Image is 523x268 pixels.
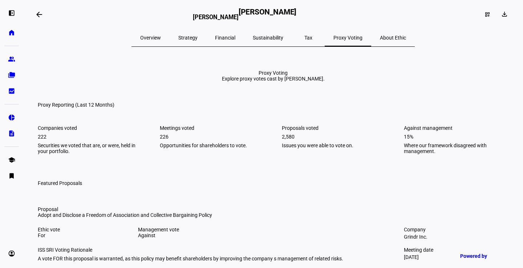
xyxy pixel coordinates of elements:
[160,125,264,131] div: Meetings voted
[8,71,15,79] eth-mat-symbol: folder_copy
[4,84,19,98] a: bid_landscape
[38,125,142,131] div: Companies voted
[485,12,490,17] mat-icon: dashboard_customize
[215,35,235,40] span: Financial
[8,130,15,137] eth-mat-symbol: description
[333,35,362,40] span: Proxy Voting
[138,227,386,232] div: Management vote
[8,55,15,63] eth-mat-symbol: group
[404,247,508,253] div: Meeting date
[178,35,198,40] span: Strategy
[38,247,386,253] div: ISS SRI Voting Rationale
[501,11,508,18] mat-icon: download
[32,70,514,82] eth-report-page-title: Proxy Voting
[457,249,512,263] a: Powered by
[35,10,44,19] mat-icon: arrow_backwards
[38,232,121,238] div: For
[38,206,386,212] div: Proposal
[380,35,406,40] span: About Ethic
[239,8,297,21] h2: [PERSON_NAME]
[8,172,15,180] eth-mat-symbol: bookmark
[38,256,386,261] div: A vote FOR this proposal is warranted, as this policy may benefit shareholders by improving the c...
[404,254,508,260] div: [DATE]
[38,134,142,140] div: 222
[282,143,386,148] div: Issues you were able to vote on.
[4,110,19,125] a: pie_chart
[8,9,15,17] eth-mat-symbol: left_panel_open
[282,134,386,140] div: 2,580
[222,76,325,82] div: Explore proxy votes cast by [PERSON_NAME].
[404,125,508,131] div: Against management
[4,68,19,82] a: folder_copy
[4,52,19,66] a: group
[138,232,386,238] div: Against
[38,212,386,218] div: Adopt and Disclose a Freedom of Association and Collective Bargaining Policy
[253,35,283,40] span: Sustainability
[38,143,142,154] div: Securities we voted that are, or were, held in your portfolio.
[8,114,15,121] eth-mat-symbol: pie_chart
[160,134,264,140] div: 226
[160,143,264,148] div: Opportunities for shareholders to vote.
[8,156,15,164] eth-mat-symbol: school
[8,87,15,95] eth-mat-symbol: bid_landscape
[8,250,15,257] eth-mat-symbol: account_circle
[38,180,82,186] h3: Featured Proposals
[4,25,19,40] a: home
[304,35,312,40] span: Tax
[222,70,325,76] div: Proxy Voting
[140,35,161,40] span: Overview
[8,29,15,36] eth-mat-symbol: home
[38,227,121,232] div: Ethic vote
[4,126,19,141] a: description
[404,143,508,154] div: Where our framework disagreed with management.
[282,125,386,131] div: Proposals voted
[404,234,508,240] div: Grindr Inc.
[404,227,508,232] div: Company
[404,134,508,140] div: 15%
[38,102,114,108] h3: Proxy Reporting (Last 12 Months)
[193,14,239,21] h3: [PERSON_NAME]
